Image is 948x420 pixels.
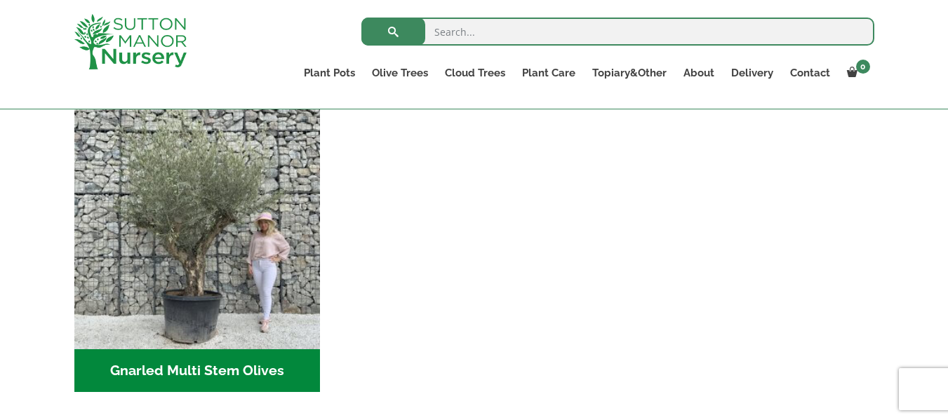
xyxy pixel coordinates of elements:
h2: Gnarled Multi Stem Olives [74,349,321,393]
a: Olive Trees [363,63,436,83]
a: Contact [782,63,839,83]
a: Plant Pots [295,63,363,83]
img: logo [74,14,187,69]
a: Cloud Trees [436,63,514,83]
a: Topiary&Other [584,63,675,83]
a: Plant Care [514,63,584,83]
a: Visit product category Gnarled Multi Stem Olives [74,103,321,392]
img: Gnarled Multi Stem Olives [74,103,321,349]
a: 0 [839,63,874,83]
span: 0 [856,60,870,74]
input: Search... [361,18,874,46]
a: Delivery [723,63,782,83]
a: About [675,63,723,83]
